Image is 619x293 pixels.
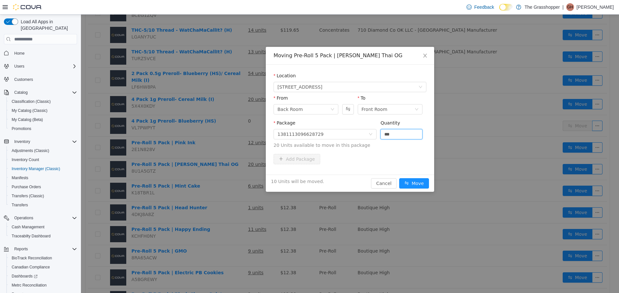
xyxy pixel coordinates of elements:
[12,274,38,279] span: Dashboards
[12,193,44,199] span: Transfers (Classic)
[193,127,345,134] span: 20 Units available to move in this package
[1,62,80,71] button: Users
[12,62,27,70] button: Users
[12,99,51,104] span: Classification (Classic)
[12,89,30,96] button: Catalog
[12,166,60,171] span: Inventory Manager (Classic)
[12,49,27,57] a: Home
[14,139,30,144] span: Inventory
[12,148,49,153] span: Adjustments (Classic)
[524,3,560,11] p: The Grasshopper
[9,232,53,240] a: Traceabilty Dashboard
[562,3,564,11] p: |
[12,108,48,113] span: My Catalog (Classic)
[9,156,42,164] a: Inventory Count
[197,115,243,125] div: 1381113096628729
[18,18,77,31] span: Load All Apps in [GEOGRAPHIC_DATA]
[6,182,80,191] button: Purchase Orders
[1,88,80,97] button: Catalog
[9,116,46,124] a: My Catalog (Beta)
[9,183,44,191] a: Purchase Orders
[9,174,31,182] a: Manifests
[342,38,347,44] i: icon: close
[9,281,49,289] a: Metrc Reconciliation
[338,71,342,75] i: icon: down
[6,272,80,281] a: Dashboards
[190,164,243,170] span: 10 Units will be moved.
[499,4,513,11] input: Dark Mode
[9,272,77,280] span: Dashboards
[12,89,77,96] span: Catalog
[1,137,80,146] button: Inventory
[12,214,77,222] span: Operations
[6,115,80,124] button: My Catalog (Beta)
[14,215,33,221] span: Operations
[6,232,80,241] button: Traceabilty Dashboard
[9,223,77,231] span: Cash Management
[12,233,51,239] span: Traceabilty Dashboard
[277,81,285,86] label: To
[6,222,80,232] button: Cash Management
[14,246,28,252] span: Reports
[281,90,307,100] div: Front Room
[9,125,34,133] a: Promotions
[12,49,77,57] span: Home
[12,245,77,253] span: Reports
[6,164,80,173] button: Inventory Manager (Classic)
[197,90,222,100] div: Back Room
[9,254,77,262] span: BioTrack Reconciliation
[335,32,353,50] button: Close
[197,68,242,77] span: 663 West Main Street
[6,106,80,115] button: My Catalog (Classic)
[14,64,24,69] span: Users
[9,192,77,200] span: Transfers (Classic)
[9,147,77,155] span: Adjustments (Classic)
[1,75,80,84] button: Customers
[193,38,345,45] div: Moving Pre-Roll 5 Pack | [PERSON_NAME] Thai OG
[9,116,77,124] span: My Catalog (Beta)
[9,201,77,209] span: Transfers
[12,76,36,83] a: Customers
[566,3,574,11] div: Greg Hil
[300,115,341,125] input: Quantity
[9,107,50,114] a: My Catalog (Classic)
[9,192,47,200] a: Transfers (Classic)
[1,48,80,58] button: Home
[12,214,36,222] button: Operations
[261,90,273,100] button: Swap
[9,107,77,114] span: My Catalog (Classic)
[6,155,80,164] button: Inventory Count
[9,263,52,271] a: Canadian Compliance
[9,98,77,105] span: Classification (Classic)
[288,118,292,122] i: icon: down
[299,106,319,111] label: Quantity
[6,201,80,210] button: Transfers
[9,174,77,182] span: Manifests
[6,281,80,290] button: Metrc Reconciliation
[6,173,80,182] button: Manifests
[12,138,77,146] span: Inventory
[193,81,207,86] label: From
[9,125,77,133] span: Promotions
[6,254,80,263] button: BioTrack Reconciliation
[12,126,31,131] span: Promotions
[1,213,80,222] button: Operations
[14,51,25,56] span: Home
[12,62,77,70] span: Users
[6,124,80,133] button: Promotions
[9,156,77,164] span: Inventory Count
[9,281,77,289] span: Metrc Reconciliation
[9,201,30,209] a: Transfers
[12,224,44,230] span: Cash Management
[9,232,77,240] span: Traceabilty Dashboard
[577,3,614,11] p: [PERSON_NAME]
[6,97,80,106] button: Classification (Classic)
[464,1,497,14] a: Feedback
[12,75,77,83] span: Customers
[12,157,39,162] span: Inventory Count
[318,164,348,174] button: icon: swapMove
[12,184,41,190] span: Purchase Orders
[9,98,53,105] a: Classification (Classic)
[9,272,40,280] a: Dashboards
